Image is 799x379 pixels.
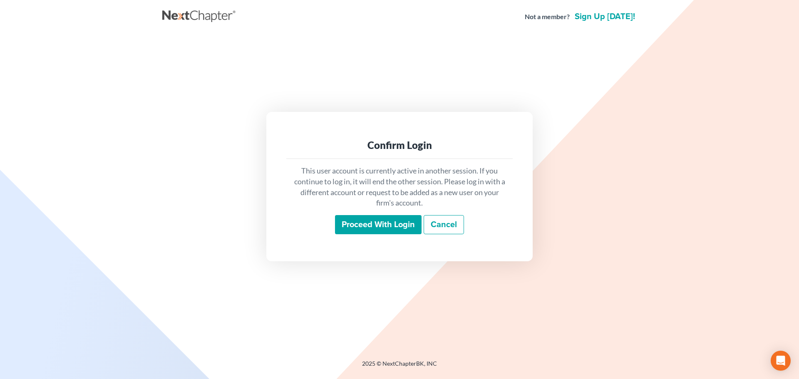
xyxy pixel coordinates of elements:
[424,215,464,234] a: Cancel
[293,139,506,152] div: Confirm Login
[525,12,570,22] strong: Not a member?
[293,166,506,208] p: This user account is currently active in another session. If you continue to log in, it will end ...
[573,12,637,21] a: Sign up [DATE]!
[162,359,637,374] div: 2025 © NextChapterBK, INC
[335,215,422,234] input: Proceed with login
[771,351,791,371] div: Open Intercom Messenger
